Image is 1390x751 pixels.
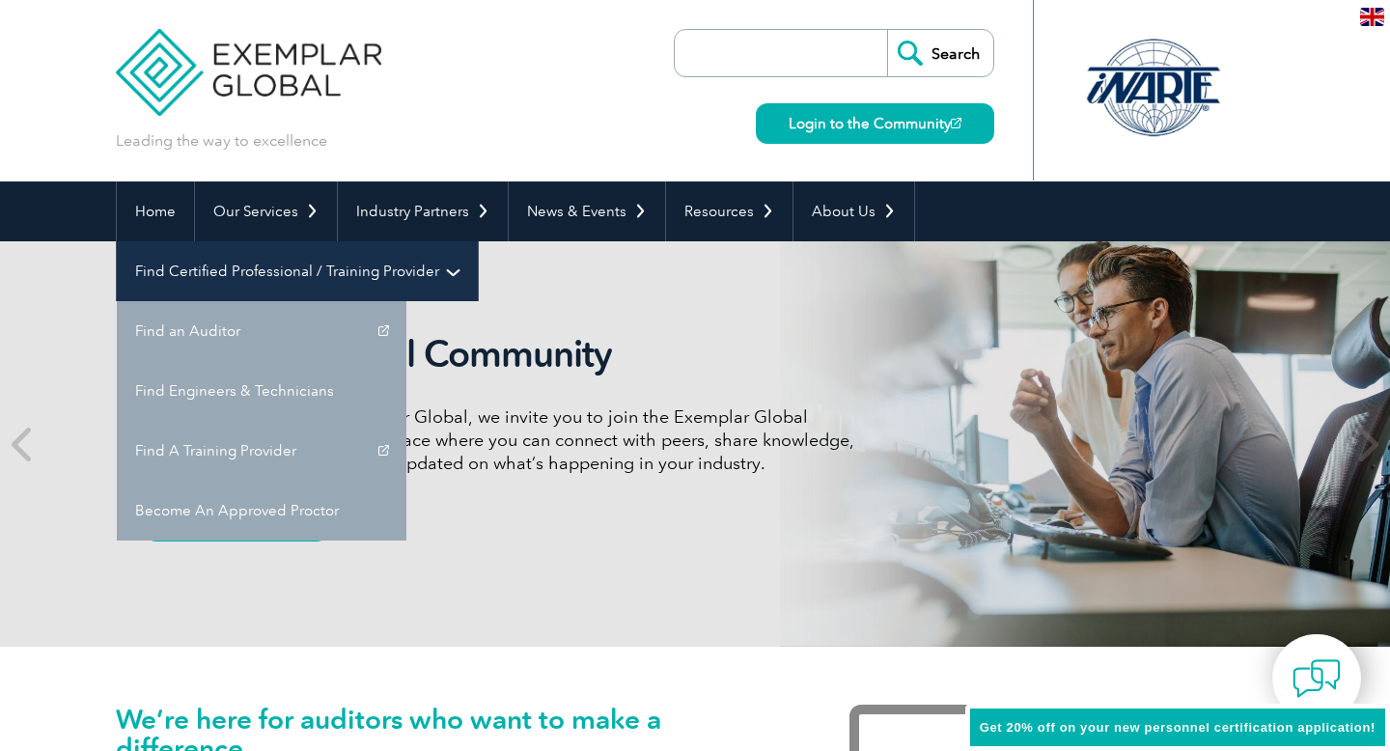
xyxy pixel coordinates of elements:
[756,103,994,144] a: Login to the Community
[117,181,194,241] a: Home
[1360,8,1384,26] img: en
[117,301,406,361] a: Find an Auditor
[666,181,792,241] a: Resources
[1293,654,1341,703] img: contact-chat.png
[195,181,337,241] a: Our Services
[145,332,869,376] h2: Exemplar Global Community
[145,405,869,475] p: As a valued member of Exemplar Global, we invite you to join the Exemplar Global Community—a fun,...
[509,181,665,241] a: News & Events
[117,241,478,301] a: Find Certified Professional / Training Provider
[117,361,406,421] a: Find Engineers & Technicians
[951,118,961,128] img: open_square.png
[887,30,993,76] input: Search
[117,481,406,541] a: Become An Approved Proctor
[793,181,914,241] a: About Us
[338,181,508,241] a: Industry Partners
[980,720,1376,735] span: Get 20% off on your new personnel certification application!
[116,130,327,152] p: Leading the way to excellence
[117,421,406,481] a: Find A Training Provider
